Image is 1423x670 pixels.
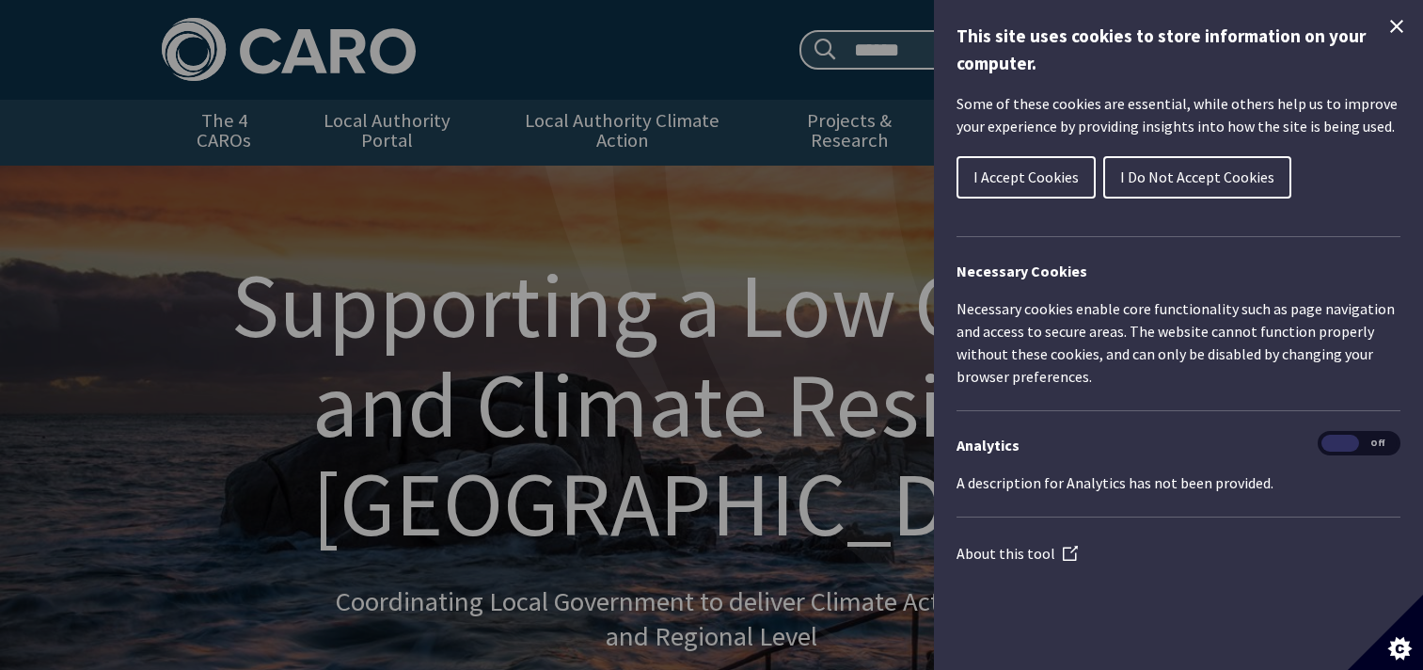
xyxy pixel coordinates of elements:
[957,544,1078,563] a: About this tool
[1359,435,1397,453] span: Off
[957,92,1400,137] p: Some of these cookies are essential, while others help us to improve your experience by providing...
[1348,595,1423,670] button: Set cookie preferences
[1103,156,1291,199] button: I Do Not Accept Cookies
[973,167,1079,186] span: I Accept Cookies
[1321,435,1359,453] span: On
[1385,15,1408,38] button: Close Cookie Control
[957,23,1400,77] h1: This site uses cookies to store information on your computer.
[957,434,1400,456] h3: Analytics
[957,471,1400,494] p: A description for Analytics has not been provided.
[957,297,1400,388] p: Necessary cookies enable core functionality such as page navigation and access to secure areas. T...
[1120,167,1274,186] span: I Do Not Accept Cookies
[957,260,1400,282] h2: Necessary Cookies
[957,156,1096,199] button: I Accept Cookies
